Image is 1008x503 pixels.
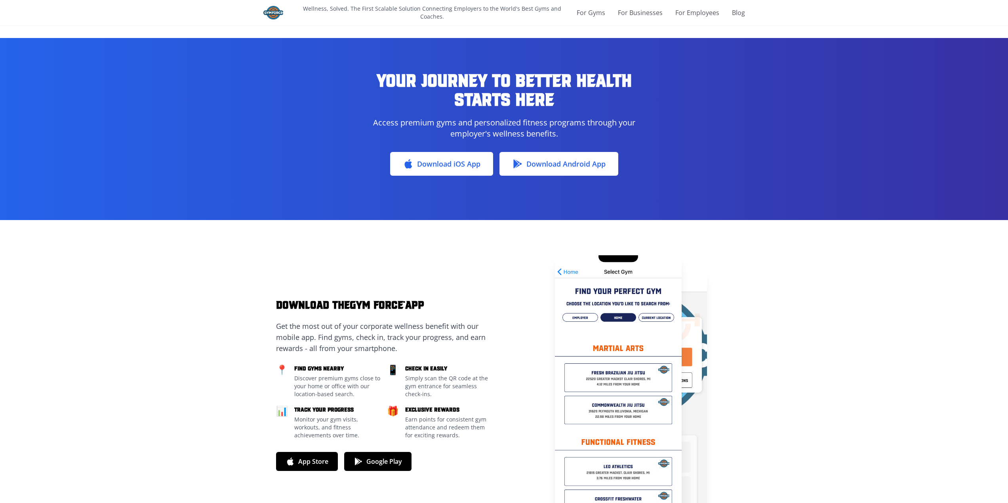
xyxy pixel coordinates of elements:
[294,416,381,439] p: Monitor your gym visits, workouts, and fitness achievements over time.
[390,152,493,176] a: Download iOS App
[499,152,618,176] a: Download Android App
[263,6,283,19] img: Gym Force Logo
[276,404,288,417] div: 📊
[405,404,492,414] h3: Exclusive Rewards
[294,363,381,373] h3: Find Gyms Nearby
[618,8,663,17] a: For Businesses
[276,363,288,376] div: 📍
[276,321,492,354] p: Get the most out of your corporate wellness benefit with our mobile app. Find gyms, check in, tra...
[352,117,656,139] p: Access premium gyms and personalized fitness programs through your employer's wellness benefits.
[403,300,405,305] span: ®
[294,374,381,398] p: Discover premium gyms close to your home or office with our location-based search.
[350,298,403,310] span: Gym Force
[352,70,656,108] h1: Your Journey to Better Health Starts Here
[387,404,399,417] div: 🎁
[405,374,492,398] p: Simply scan the QR code at the gym entrance for seamless check-ins.
[276,452,338,471] a: App Store
[387,363,399,376] div: 📱
[344,452,412,471] a: Google Play
[732,8,745,17] a: Blog
[291,5,574,21] p: Wellness, Solved. The First Scalable Solution Connecting Employers to the World's Best Gyms and C...
[405,416,492,439] p: Earn points for consistent gym attendance and redeem them for exciting rewards.
[577,8,605,17] a: For Gyms
[405,363,492,373] h3: Check In Easily
[294,404,381,414] h3: Track Your Progress
[675,8,719,17] a: For Employees
[276,297,492,311] h2: Download the App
